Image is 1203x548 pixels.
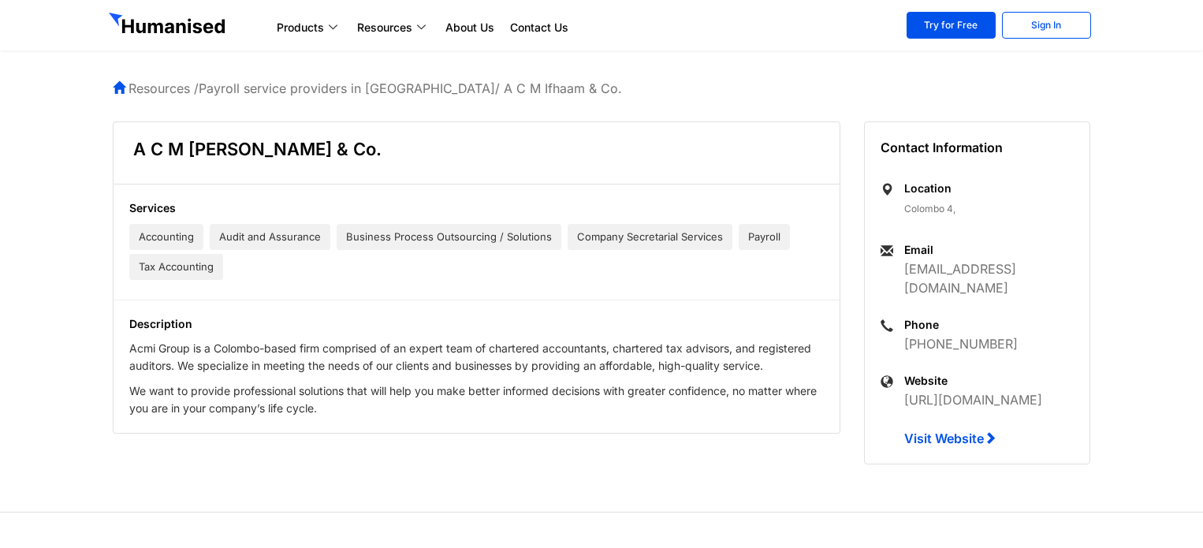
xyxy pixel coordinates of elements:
[502,18,576,37] a: Contact Us
[129,316,824,332] h5: Description
[129,224,203,250] span: Accounting
[568,224,732,250] span: Company Secretarial Services
[129,340,824,375] p: Acmi Group is a Colombo-based firm comprised of an expert team of chartered accountants, chartere...
[210,224,330,250] span: Audit and Assurance
[904,242,1074,258] h6: Email
[904,181,1074,196] h6: Location
[113,79,1090,98] p: Resources / / A C M Ifhaam & Co.
[904,317,1074,333] h6: Phone
[904,203,955,214] span: Colombo 4,
[904,261,1016,296] a: [EMAIL_ADDRESS][DOMAIN_NAME]
[904,334,1074,353] p: [PHONE_NUMBER]
[904,373,1074,389] h6: Website
[129,254,223,280] span: Tax Accounting
[881,138,1075,157] h5: Contact Information
[269,18,349,37] a: Products
[904,390,1074,409] p: [URL][DOMAIN_NAME]
[438,18,502,37] a: About Us
[337,224,561,250] span: Business Process Outsourcing / Solutions
[133,138,382,160] h1: A C M [PERSON_NAME] & Co.
[129,382,824,417] p: We want to provide professional solutions that will help you make better informed decisions with ...
[904,431,996,446] a: Visit Website
[349,18,438,37] a: Resources
[129,200,824,216] h5: Services
[1002,12,1091,39] a: Sign In
[739,224,790,250] span: Payroll
[199,80,495,96] a: Payroll service providers in [GEOGRAPHIC_DATA]
[109,13,229,38] img: GetHumanised Logo
[907,12,996,39] a: Try for Free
